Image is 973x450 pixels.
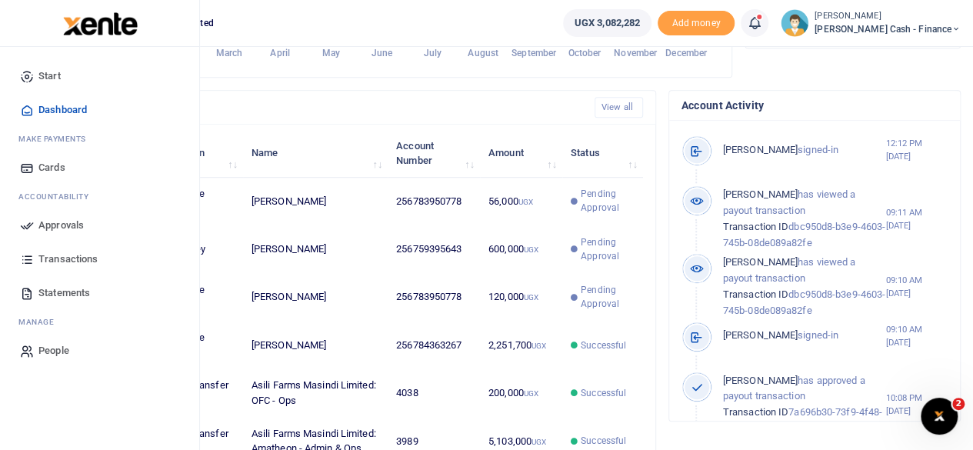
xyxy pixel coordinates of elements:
[480,273,562,321] td: 120,000
[681,97,948,114] h4: Account Activity
[581,386,626,400] span: Successful
[38,102,87,118] span: Dashboard
[480,369,562,417] td: 200,000
[595,97,643,118] a: View all
[38,218,84,233] span: Approvals
[518,198,533,206] small: UGX
[12,334,187,368] a: People
[557,9,658,37] li: Wallet ballance
[26,133,86,145] span: ake Payments
[38,252,98,267] span: Transactions
[12,208,187,242] a: Approvals
[658,11,735,36] li: Toup your wallet
[270,48,290,58] tspan: April
[723,221,788,232] span: Transaction ID
[524,245,538,254] small: UGX
[12,185,187,208] li: Ac
[723,328,886,344] p: signed-in
[658,16,735,28] a: Add money
[581,235,634,263] span: Pending Approval
[581,338,626,352] span: Successful
[781,9,808,37] img: profile-user
[921,398,958,435] iframe: Intercom live chat
[815,22,961,36] span: [PERSON_NAME] Cash - Finance
[723,288,788,300] span: Transaction ID
[480,225,562,273] td: 600,000
[371,48,392,58] tspan: June
[243,225,388,273] td: [PERSON_NAME]
[815,10,961,23] small: [PERSON_NAME]
[531,342,546,350] small: UGX
[723,142,886,158] p: signed-in
[723,255,886,318] p: has viewed a payout transaction dbc950d8-b3e9-4603-745b-08de089a82fe
[723,329,798,341] span: [PERSON_NAME]
[243,178,388,225] td: [PERSON_NAME]
[388,273,480,321] td: 256783950778
[723,187,886,251] p: has viewed a payout transaction dbc950d8-b3e9-4603-745b-08de089a82fe
[885,392,948,418] small: 10:08 PM [DATE]
[216,48,243,58] tspan: March
[658,11,735,36] span: Add money
[38,285,90,301] span: Statements
[723,188,798,200] span: [PERSON_NAME]
[665,48,708,58] tspan: December
[723,144,798,155] span: [PERSON_NAME]
[243,369,388,417] td: Asili Farms Masindi Limited: OFC - Ops
[30,191,88,202] span: countability
[388,322,480,369] td: 256784363267
[388,369,480,417] td: 4038
[38,68,61,84] span: Start
[388,225,480,273] td: 256759395643
[885,323,948,349] small: 09:10 AM [DATE]
[480,129,562,177] th: Amount: activate to sort column ascending
[885,274,948,300] small: 09:10 AM [DATE]
[952,398,965,410] span: 2
[723,375,798,386] span: [PERSON_NAME]
[581,283,634,311] span: Pending Approval
[480,322,562,369] td: 2,251,700
[468,48,498,58] tspan: August
[723,406,788,418] span: Transaction ID
[885,206,948,232] small: 09:11 AM [DATE]
[322,48,339,58] tspan: May
[243,129,388,177] th: Name: activate to sort column ascending
[38,160,65,175] span: Cards
[423,48,441,58] tspan: July
[12,93,187,127] a: Dashboard
[511,48,557,58] tspan: September
[243,273,388,321] td: [PERSON_NAME]
[781,9,961,37] a: profile-user [PERSON_NAME] [PERSON_NAME] Cash - Finance
[524,293,538,302] small: UGX
[72,99,582,116] h4: Recent Transactions
[568,48,602,58] tspan: October
[480,178,562,225] td: 56,000
[885,137,948,163] small: 12:12 PM [DATE]
[723,256,798,268] span: [PERSON_NAME]
[614,48,658,58] tspan: November
[575,15,640,31] span: UGX 3,082,282
[12,276,187,310] a: Statements
[38,343,69,358] span: People
[723,373,886,437] p: has approved a payout transaction 7a696b30-73f9-4f48-4a19-08ddeeff5af9
[26,316,55,328] span: anage
[62,17,138,28] a: logo-small logo-large logo-large
[388,178,480,225] td: 256783950778
[12,242,187,276] a: Transactions
[581,187,634,215] span: Pending Approval
[12,127,187,151] li: M
[388,129,480,177] th: Account Number: activate to sort column ascending
[562,129,643,177] th: Status: activate to sort column ascending
[12,151,187,185] a: Cards
[563,9,651,37] a: UGX 3,082,282
[63,12,138,35] img: logo-large
[243,322,388,369] td: [PERSON_NAME]
[12,59,187,93] a: Start
[12,310,187,334] li: M
[524,389,538,398] small: UGX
